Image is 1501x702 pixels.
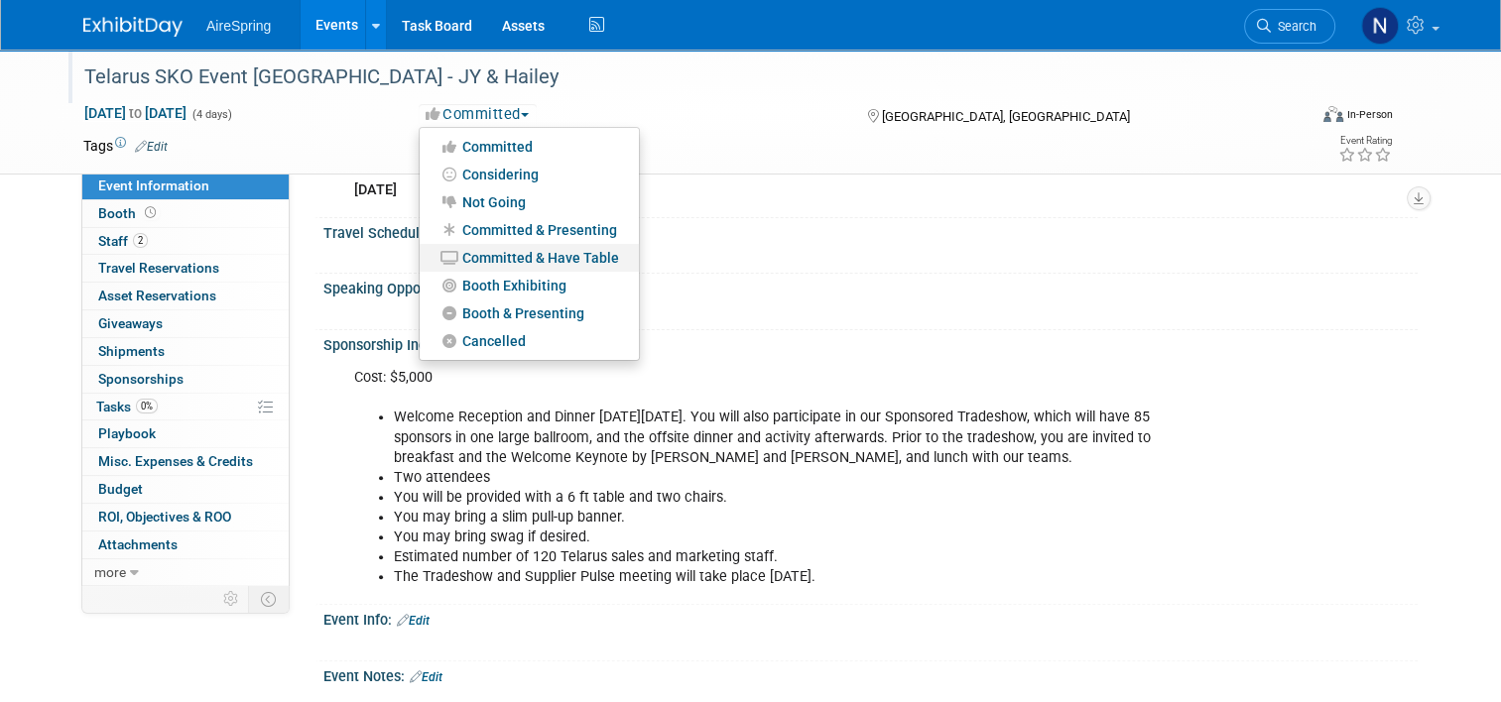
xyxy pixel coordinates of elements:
[420,161,639,188] a: Considering
[82,476,289,503] a: Budget
[394,468,1193,488] li: Two attendees
[420,272,639,299] a: Booth Exhibiting
[98,177,209,193] span: Event Information
[83,104,188,122] span: [DATE] [DATE]
[82,504,289,530] a: ROI, Objectives & ROO
[1199,103,1393,133] div: Event Format
[133,233,148,248] span: 2
[420,188,639,216] a: Not Going
[98,453,253,469] span: Misc. Expenses & Credits
[98,233,148,249] span: Staff
[82,559,289,586] a: more
[420,244,639,272] a: Committed & Have Table
[82,338,289,365] a: Shipments
[82,310,289,337] a: Giveaways
[94,564,126,580] span: more
[82,173,289,199] a: Event Information
[96,399,158,414] span: Tasks
[420,216,639,244] a: Committed & Presenting
[1338,136,1392,146] div: Event Rating
[82,283,289,309] a: Asset Reservations
[323,218,1418,244] div: Travel Schedule:
[141,205,160,220] span: Booth not reserved yet
[340,358,1205,597] div: Cost: $5,000
[135,140,168,154] a: Edit
[98,371,184,387] span: Sponsorships
[1361,7,1399,45] img: Natalie Pyron
[249,586,290,612] td: Toggle Event Tabs
[126,105,145,121] span: to
[83,17,183,37] img: ExhibitDay
[82,200,289,227] a: Booth
[82,366,289,393] a: Sponsorships
[1323,106,1343,122] img: Format-Inperson.png
[323,274,1418,299] div: Speaking Opportunity at Event?:
[190,108,232,121] span: (4 days)
[136,399,158,413] span: 0%
[420,299,639,327] a: Booth & Presenting
[394,527,1193,547] li: You may bring swag if desired.
[419,104,537,125] button: Committed
[214,586,249,612] td: Personalize Event Tab Strip
[420,327,639,355] a: Cancelled
[394,547,1193,567] li: Estimated number of 120 Telarus sales and marketing staff.
[206,18,271,34] span: AireSpring
[77,59,1282,95] div: Telarus SKO Event [GEOGRAPHIC_DATA] - JY & Hailey
[323,661,1418,687] div: Event Notes:
[98,536,178,552] span: Attachments
[82,255,289,282] a: Travel Reservations
[98,343,165,359] span: Shipments
[394,488,1193,508] li: You will be provided with a 6 ft table and two chairs.
[98,509,231,525] span: ROI, Objectives & ROO
[410,670,442,684] a: Edit
[397,614,430,628] a: Edit
[82,228,289,255] a: Staff2
[1271,19,1316,34] span: Search
[98,425,156,441] span: Playbook
[82,531,289,558] a: Attachments
[98,288,216,303] span: Asset Reservations
[98,260,219,276] span: Travel Reservations
[323,330,1418,356] div: Sponsorship Includes:
[98,205,160,221] span: Booth
[98,315,163,331] span: Giveaways
[82,448,289,475] a: Misc. Expenses & Credits
[83,136,168,156] td: Tags
[323,605,1418,631] div: Event Info:
[82,420,289,447] a: Playbook
[1346,107,1393,122] div: In-Person
[394,567,1193,587] li: The Tradeshow and Supplier Pulse meeting will take place [DATE].
[98,481,143,497] span: Budget
[394,508,1193,527] li: You may bring a slim pull-up banner.
[1244,9,1335,44] a: Search
[394,408,1193,467] li: Welcome Reception and Dinner [DATE][DATE]. You will also participate in our Sponsored Tradeshow, ...
[882,109,1130,124] span: [GEOGRAPHIC_DATA], [GEOGRAPHIC_DATA]
[420,133,639,161] a: Committed
[82,394,289,420] a: Tasks0%
[354,181,397,198] b: [DATE]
